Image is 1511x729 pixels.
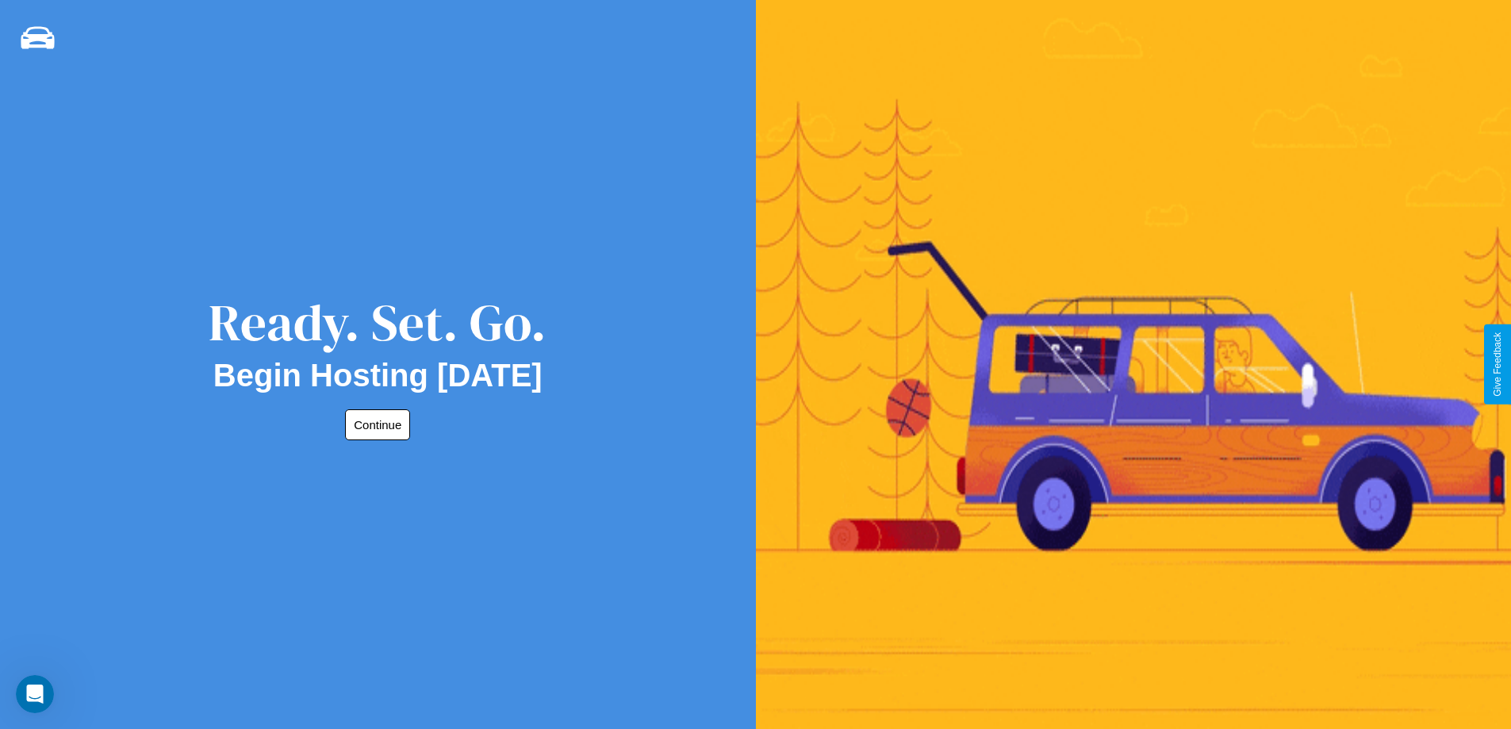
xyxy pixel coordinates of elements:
div: Give Feedback [1492,332,1503,397]
iframe: Intercom live chat [16,675,54,713]
h2: Begin Hosting [DATE] [213,358,543,393]
button: Continue [345,409,410,440]
div: Ready. Set. Go. [209,287,546,358]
